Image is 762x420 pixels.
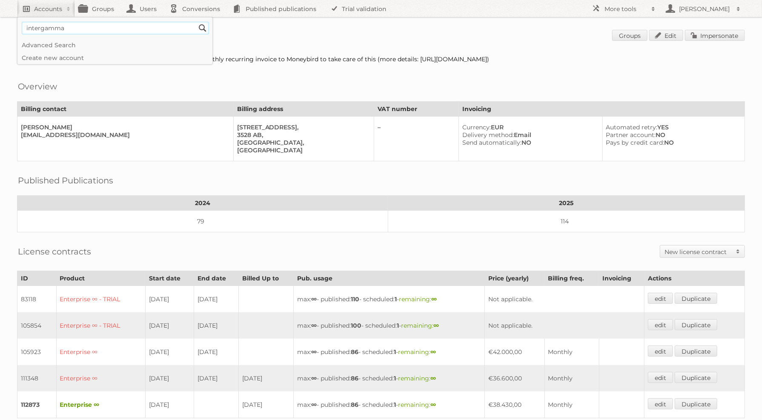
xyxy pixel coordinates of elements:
[606,131,738,139] div: NO
[17,39,212,51] a: Advanced Search
[18,245,91,258] h2: License contracts
[17,196,388,211] th: 2024
[145,271,194,286] th: Start date
[462,131,596,139] div: Email
[194,312,239,339] td: [DATE]
[665,248,732,256] h2: New license contract
[196,22,209,34] input: Search
[194,339,239,365] td: [DATE]
[458,102,745,117] th: Invoicing
[351,348,358,356] strong: 86
[645,271,745,286] th: Actions
[17,211,388,232] td: 79
[485,365,544,391] td: €36.600,00
[18,80,57,93] h2: Overview
[56,365,145,391] td: Enterprise ∞
[544,339,599,365] td: Monthly
[462,123,491,131] span: Currency:
[145,312,194,339] td: [DATE]
[351,374,358,382] strong: 86
[17,312,57,339] td: 105854
[194,286,239,313] td: [DATE]
[374,117,459,161] td: –
[648,372,673,383] a: edit
[294,339,485,365] td: max: - published: - scheduled: -
[685,30,745,41] a: Impersonate
[21,123,226,131] div: [PERSON_NAME]
[675,319,717,330] a: Duplicate
[732,246,745,257] span: Toggle
[660,246,745,257] a: New license contract
[311,348,317,356] strong: ∞
[351,401,358,409] strong: 86
[239,365,294,391] td: [DATE]
[394,401,396,409] strong: 1
[462,139,521,146] span: Send automatically:
[311,322,317,329] strong: ∞
[599,271,645,286] th: Invoicing
[351,322,361,329] strong: 100
[433,322,439,329] strong: ∞
[462,131,514,139] span: Delivery method:
[606,123,658,131] span: Automated retry:
[311,401,317,409] strong: ∞
[398,374,436,382] span: remaining:
[237,139,367,146] div: [GEOGRAPHIC_DATA],
[675,398,717,409] a: Duplicate
[649,30,683,41] a: Edit
[17,30,745,43] h1: Account 73451: Audax
[311,374,317,382] strong: ∞
[485,312,645,339] td: Not applicable.
[606,123,738,131] div: YES
[430,374,436,382] strong: ∞
[237,131,367,139] div: 3528 AB,
[18,174,113,187] h2: Published Publications
[233,102,374,117] th: Billing address
[462,139,596,146] div: NO
[430,401,436,409] strong: ∞
[675,346,717,357] a: Duplicate
[648,398,673,409] a: edit
[374,102,459,117] th: VAT number
[311,295,317,303] strong: ∞
[17,55,745,63] div: [Contract 111348] Auto-billing is disabled because we added a monthly recurring invoice to Moneyb...
[485,286,645,313] td: Not applicable.
[21,131,226,139] div: [EMAIL_ADDRESS][DOMAIN_NAME]
[604,5,647,13] h2: More tools
[399,295,437,303] span: remaining:
[606,139,665,146] span: Pays by credit card:
[398,401,436,409] span: remaining:
[395,295,397,303] strong: 1
[17,102,234,117] th: Billing contact
[237,123,367,131] div: [STREET_ADDRESS],
[237,146,367,154] div: [GEOGRAPHIC_DATA]
[17,286,57,313] td: 83118
[294,391,485,418] td: max: - published: - scheduled: -
[239,391,294,418] td: [DATE]
[56,391,145,418] td: Enterprise ∞
[17,391,57,418] td: 112873
[294,271,485,286] th: Pub. usage
[34,5,62,13] h2: Accounts
[648,293,673,304] a: edit
[612,30,647,41] a: Groups
[388,211,745,232] td: 114
[398,348,436,356] span: remaining:
[294,312,485,339] td: max: - published: - scheduled: -
[17,271,57,286] th: ID
[56,312,145,339] td: Enterprise ∞ - TRIAL
[677,5,732,13] h2: [PERSON_NAME]
[239,271,294,286] th: Billed Up to
[485,271,544,286] th: Price (yearly)
[606,131,656,139] span: Partner account:
[485,391,544,418] td: €38.430,00
[145,365,194,391] td: [DATE]
[17,339,57,365] td: 105923
[675,372,717,383] a: Duplicate
[17,51,212,64] a: Create new account
[394,348,396,356] strong: 1
[675,293,717,304] a: Duplicate
[397,322,399,329] strong: 1
[294,286,485,313] td: max: - published: - scheduled: -
[145,391,194,418] td: [DATE]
